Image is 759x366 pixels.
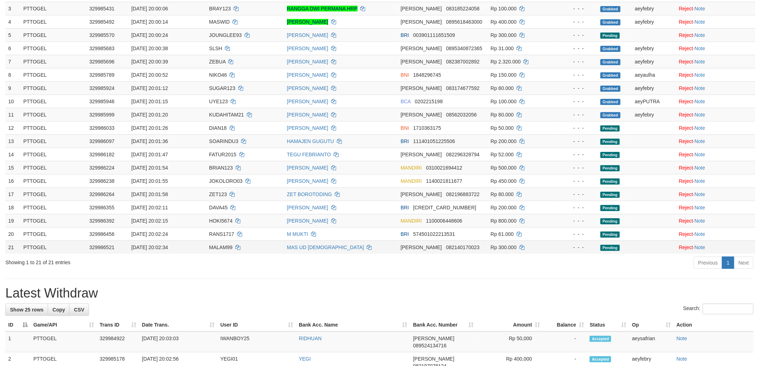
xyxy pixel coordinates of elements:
a: Note [695,85,706,91]
span: Grabbed [600,19,621,25]
a: Note [676,356,687,362]
td: PTTOGEL [20,42,86,55]
div: - - - [557,85,595,92]
td: aeyPUTRA [632,95,676,108]
a: [PERSON_NAME] [287,32,328,38]
span: Rp 2.320.000 [491,59,521,65]
span: Copy 08562032056 to clipboard [446,112,477,118]
a: Reject [679,218,693,224]
th: Trans ID: activate to sort column ascending [97,318,139,332]
a: Reject [679,99,693,104]
a: [PERSON_NAME] [287,99,328,104]
a: Note [695,138,706,144]
a: 1 [722,257,734,269]
span: MANDIRI [401,178,422,184]
span: [DATE] 20:01:26 [131,125,168,131]
th: Bank Acc. Name: activate to sort column ascending [296,318,410,332]
span: 329986224 [89,165,114,171]
td: · [676,2,755,15]
td: 6 [5,42,20,55]
span: [DATE] 20:01:54 [131,165,168,171]
span: MANDIRI [401,218,422,224]
td: aeyfebry [632,55,676,68]
span: [PERSON_NAME] [401,6,442,11]
span: Rp 50.000 [491,125,514,131]
td: 5 [5,28,20,42]
div: - - - [557,244,595,251]
a: Next [734,257,754,269]
td: · [676,121,755,134]
span: Copy 304101023492530 to clipboard [413,205,476,210]
span: [PERSON_NAME] [401,59,442,65]
td: · [676,214,755,227]
span: Pending [600,218,620,224]
span: ZET123 [209,191,227,197]
span: [PERSON_NAME] [401,85,442,91]
a: Note [695,112,706,118]
span: [DATE] 20:00:24 [131,32,168,38]
span: Pending [600,125,620,132]
span: DAVA45 [209,205,228,210]
div: - - - [557,191,595,198]
div: - - - [557,124,595,132]
div: - - - [557,45,595,52]
span: Rp 100.000 [491,99,517,104]
span: 329986182 [89,152,114,157]
a: Previous [694,257,722,269]
span: Rp 80.000 [491,85,514,91]
span: DIAN18 [209,125,227,131]
td: 3 [5,2,20,15]
span: [PERSON_NAME] [401,19,442,25]
span: 329986392 [89,218,114,224]
span: 329986097 [89,138,114,144]
a: Copy [48,304,70,316]
td: · [676,241,755,254]
span: MALAM99 [209,244,232,250]
td: · [676,95,755,108]
td: · [676,68,755,81]
a: Reject [679,32,693,38]
a: Note [695,59,706,65]
a: Note [695,99,706,104]
th: Op: activate to sort column ascending [629,318,674,332]
span: ZEBUA [209,59,226,65]
th: Bank Acc. Number: activate to sort column ascending [410,318,477,332]
td: PTTOGEL [20,95,86,108]
span: Rp 52.000 [491,152,514,157]
label: Search: [683,304,754,314]
span: Rp 80.000 [491,112,514,118]
span: BRI [401,32,409,38]
a: [PERSON_NAME] [287,59,328,65]
span: Copy 082196883722 to clipboard [446,191,480,197]
span: MASWID [209,19,230,25]
div: - - - [557,177,595,185]
span: Copy 0310021694412 to clipboard [426,165,462,171]
td: · [676,187,755,201]
span: 329985570 [89,32,114,38]
a: Reject [679,46,693,51]
a: Reject [679,112,693,118]
span: [PERSON_NAME] [401,112,442,118]
span: Copy 0895340872365 to clipboard [446,46,482,51]
div: - - - [557,138,595,145]
div: - - - [557,32,595,39]
a: Reject [679,72,693,78]
div: - - - [557,164,595,171]
a: Note [695,19,706,25]
span: Pending [600,245,620,251]
span: KUDAHITAM21 [209,112,244,118]
span: Rp 800.000 [491,218,517,224]
div: - - - [557,230,595,238]
span: BCA [401,99,411,104]
td: PTTOGEL [20,161,86,174]
td: aeyaulha [632,68,676,81]
td: · [676,134,755,148]
span: BNI [401,125,409,131]
td: aeyfebry [632,42,676,55]
span: 329986264 [89,191,114,197]
a: Reject [679,152,693,157]
a: [PERSON_NAME] [287,19,328,25]
span: RANS1717 [209,231,234,237]
a: Show 25 rows [5,304,48,316]
a: [PERSON_NAME] [287,112,328,118]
